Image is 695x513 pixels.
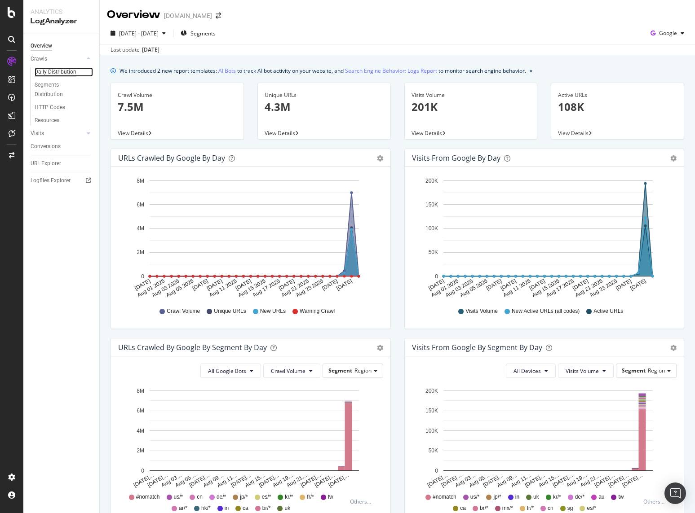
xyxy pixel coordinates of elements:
[515,493,519,501] span: in
[428,250,438,256] text: 50K
[118,385,380,489] svg: A chart.
[499,278,517,292] text: [DATE]
[31,7,92,16] div: Analytics
[425,408,438,414] text: 150K
[35,103,65,112] div: HTTP Codes
[111,66,684,75] div: info banner
[558,91,677,99] div: Active URLs
[225,504,229,512] span: in
[31,142,93,151] a: Conversions
[118,153,225,162] div: URLs Crawled by Google by day
[31,159,61,168] div: URL Explorer
[118,129,148,137] span: View Details
[412,343,542,352] div: Visits from Google By Segment By Day
[664,482,686,504] div: Open Intercom Messenger
[197,493,203,501] span: cn
[263,364,320,378] button: Crawl Volume
[118,91,237,99] div: Crawl Volume
[459,278,488,298] text: Aug 05 2025
[118,174,380,299] div: A chart.
[35,80,93,99] a: Segments Distribution
[574,278,603,298] text: Aug 21 2025
[566,367,599,375] span: Visits Volume
[208,278,238,298] text: Aug 11 2025
[618,493,624,501] span: tw
[119,30,159,37] span: [DATE] - [DATE]
[35,67,76,77] div: Daily Distribution
[120,66,526,75] div: We introduced 2 new report templates: to track AI bot activity on your website, and to monitor se...
[648,367,665,374] span: Region
[512,307,580,315] span: New Active URLs (all codes)
[31,142,61,151] div: Conversions
[670,345,677,351] div: gear
[31,54,84,64] a: Crawls
[137,447,144,454] text: 2M
[433,493,456,501] span: #nomatch
[191,278,209,292] text: [DATE]
[435,468,438,474] text: 0
[260,307,286,315] span: New URLs
[214,307,246,315] span: Unique URLs
[151,278,180,298] text: Aug 03 2025
[35,116,59,125] div: Resources
[427,278,445,292] text: [DATE]
[284,504,290,512] span: uk
[137,202,144,208] text: 6M
[328,367,352,374] span: Segment
[280,278,310,298] text: Aug 21 2025
[548,504,553,512] span: cn
[31,16,92,26] div: LogAnalyzer
[35,103,93,112] a: HTTP Codes
[35,67,93,77] a: Daily Distribution
[588,278,618,298] text: Aug 23 2025
[435,273,438,280] text: 0
[350,498,375,505] div: Others...
[265,91,384,99] div: Unique URLs
[659,29,677,37] span: Google
[425,202,438,208] text: 150K
[558,99,677,114] p: 108K
[412,385,673,489] div: A chart.
[118,343,267,352] div: URLs Crawled by Google By Segment By Day
[265,99,384,114] p: 4.3M
[412,99,531,114] p: 201K
[629,278,647,292] text: [DATE]
[190,30,216,37] span: Segments
[558,364,614,378] button: Visits Volume
[425,225,438,232] text: 100K
[335,278,353,292] text: [DATE]
[137,178,144,184] text: 8M
[137,428,144,434] text: 4M
[31,159,93,168] a: URL Explorer
[328,493,333,501] span: tw
[31,41,52,51] div: Overview
[111,46,159,54] div: Last update
[35,116,93,125] a: Resources
[208,367,246,375] span: All Google Bots
[137,250,144,256] text: 2M
[237,278,267,298] text: Aug 15 2025
[177,26,219,40] button: Segments
[165,278,195,298] text: Aug 05 2025
[571,278,589,292] text: [DATE]
[118,99,237,114] p: 7.5M
[430,278,460,298] text: Aug 01 2025
[354,367,372,374] span: Region
[216,13,221,19] div: arrow-right-arrow-left
[252,278,281,298] text: Aug 17 2025
[558,129,589,137] span: View Details
[295,278,324,298] text: Aug 23 2025
[321,278,339,292] text: [DATE]
[412,174,673,299] svg: A chart.
[265,129,295,137] span: View Details
[506,364,556,378] button: All Devices
[167,307,200,315] span: Crawl Volume
[31,176,93,185] a: Logfiles Explorer
[412,91,531,99] div: Visits Volume
[527,64,535,77] button: close banner
[460,504,466,512] span: ca
[377,345,383,351] div: gear
[444,278,474,298] text: Aug 03 2025
[136,493,160,501] span: #nomatch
